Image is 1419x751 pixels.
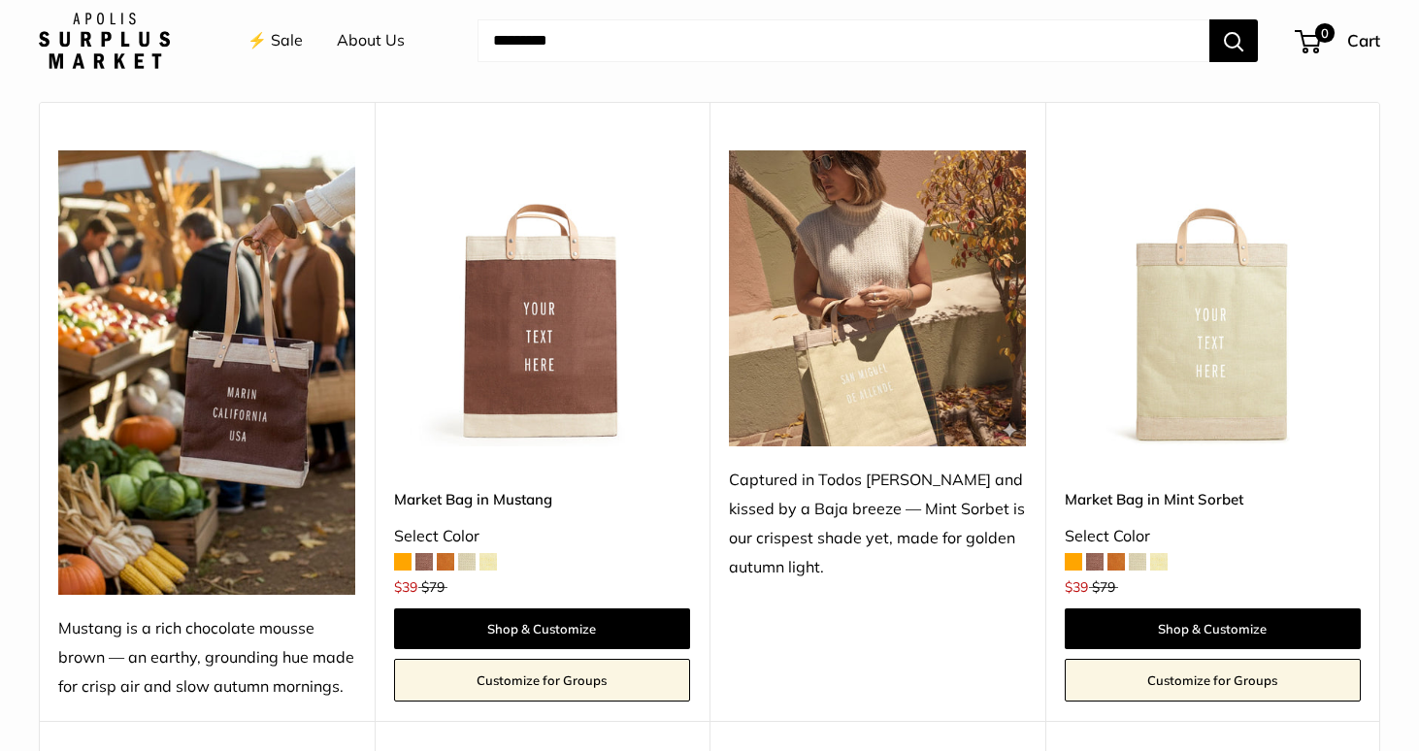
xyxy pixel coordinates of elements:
[729,466,1026,582] div: Captured in Todos [PERSON_NAME] and kissed by a Baja breeze — Mint Sorbet is our crispest shade y...
[247,26,303,55] a: ⚡️ Sale
[58,614,355,702] div: Mustang is a rich chocolate mousse brown — an earthy, grounding hue made for crisp air and slow a...
[1065,578,1088,596] span: $39
[394,578,417,596] span: $39
[58,150,355,595] img: Mustang is a rich chocolate mousse brown — an earthy, grounding hue made for crisp air and slow a...
[1347,30,1380,50] span: Cart
[1065,522,1362,551] div: Select Color
[394,150,691,447] img: Market Bag in Mustang
[1065,150,1362,447] img: Market Bag in Mint Sorbet
[478,19,1209,62] input: Search...
[394,150,691,447] a: Market Bag in MustangMarket Bag in Mustang
[394,608,691,649] a: Shop & Customize
[394,488,691,510] a: Market Bag in Mustang
[39,13,170,69] img: Apolis: Surplus Market
[1065,488,1362,510] a: Market Bag in Mint Sorbet
[729,150,1026,447] img: Captured in Todos Santos and kissed by a Baja breeze — Mint Sorbet is our crispest shade yet, mad...
[394,522,691,551] div: Select Color
[1315,23,1335,43] span: 0
[394,659,691,702] a: Customize for Groups
[1092,578,1115,596] span: $79
[1209,19,1258,62] button: Search
[1065,659,1362,702] a: Customize for Groups
[337,26,405,55] a: About Us
[1297,25,1380,56] a: 0 Cart
[1065,150,1362,447] a: Market Bag in Mint SorbetMarket Bag in Mint Sorbet
[421,578,445,596] span: $79
[1065,608,1362,649] a: Shop & Customize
